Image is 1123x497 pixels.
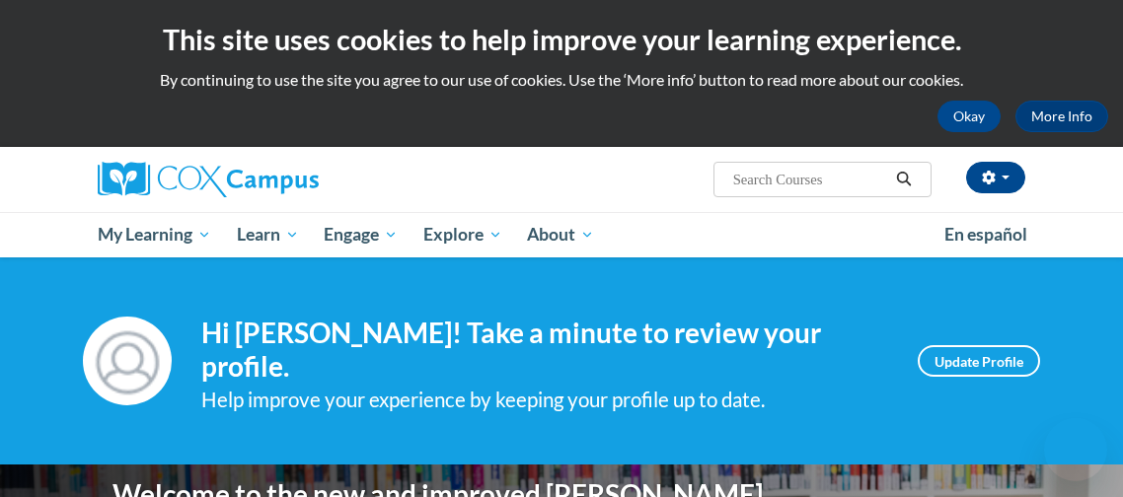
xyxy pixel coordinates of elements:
[98,162,319,197] img: Cox Campus
[411,212,515,257] a: Explore
[527,223,594,247] span: About
[944,224,1027,245] span: En español
[731,168,889,191] input: Search Courses
[311,212,411,257] a: Engage
[966,162,1025,193] button: Account Settings
[423,223,502,247] span: Explore
[15,20,1108,59] h2: This site uses cookies to help improve your learning experience.
[98,223,211,247] span: My Learning
[85,212,224,257] a: My Learning
[15,69,1108,91] p: By continuing to use the site you agree to our use of cookies. Use the ‘More info’ button to read...
[889,168,919,191] button: Search
[237,223,299,247] span: Learn
[1015,101,1108,132] a: More Info
[83,212,1040,257] div: Main menu
[201,317,888,383] h4: Hi [PERSON_NAME]! Take a minute to review your profile.
[937,101,1001,132] button: Okay
[83,317,172,405] img: Profile Image
[98,162,387,197] a: Cox Campus
[1044,418,1107,481] iframe: Button to launch messaging window
[201,384,888,416] div: Help improve your experience by keeping your profile up to date.
[324,223,398,247] span: Engage
[515,212,608,257] a: About
[224,212,312,257] a: Learn
[918,345,1040,377] a: Update Profile
[932,214,1040,255] a: En español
